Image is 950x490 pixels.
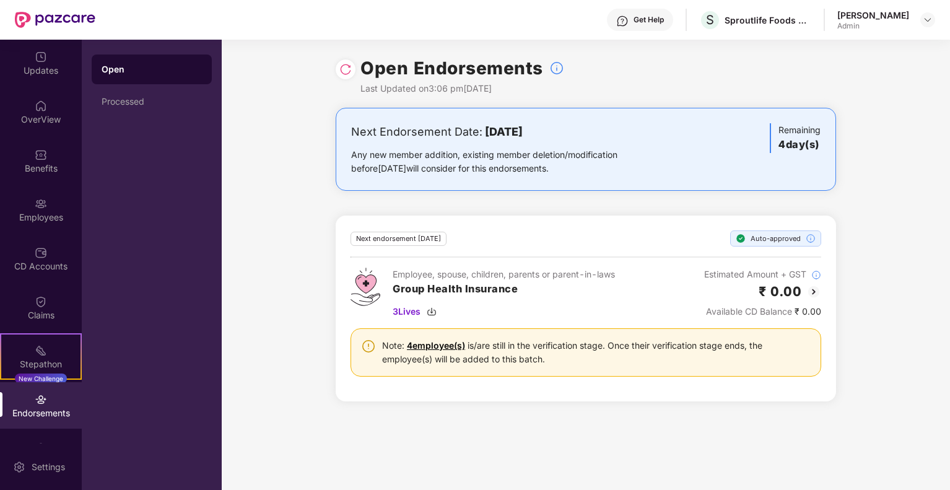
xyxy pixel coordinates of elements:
[706,12,714,27] span: S
[361,339,376,354] img: svg+xml;base64,PHN2ZyBpZD0iV2FybmluZ18tXzI0eDI0IiBkYXRhLW5hbWU9Ildhcm5pbmcgLSAyNHgyNCIgeG1sbnM9Im...
[811,270,821,280] img: svg+xml;base64,PHN2ZyBpZD0iSW5mb18tXzMyeDMyIiBkYXRhLW5hbWU9IkluZm8gLSAzMngzMiIgeG1sbnM9Imh0dHA6Ly...
[616,15,629,27] img: svg+xml;base64,PHN2ZyBpZD0iSGVscC0zMngzMiIgeG1sbnM9Imh0dHA6Ly93d3cudzMub3JnLzIwMDAvc3ZnIiB3aWR0aD...
[778,137,821,153] h3: 4 day(s)
[15,12,95,28] img: New Pazcare Logo
[35,51,47,63] img: svg+xml;base64,PHN2ZyBpZD0iVXBkYXRlZCIgeG1sbnM9Imh0dHA6Ly93d3cudzMub3JnLzIwMDAvc3ZnIiB3aWR0aD0iMj...
[28,461,69,473] div: Settings
[351,232,447,246] div: Next endorsement [DATE]
[35,442,47,455] img: svg+xml;base64,PHN2ZyBpZD0iTXlfT3JkZXJzIiBkYXRhLW5hbWU9Ik15IE9yZGVycyIgeG1sbnM9Imh0dHA6Ly93d3cudz...
[704,268,821,281] div: Estimated Amount + GST
[427,307,437,317] img: svg+xml;base64,PHN2ZyBpZD0iRG93bmxvYWQtMzJ4MzIiIHhtbG5zPSJodHRwOi8vd3d3LnczLm9yZy8yMDAwL3N2ZyIgd2...
[923,15,933,25] img: svg+xml;base64,PHN2ZyBpZD0iRHJvcGRvd24tMzJ4MzIiIHhtbG5zPSJodHRwOi8vd3d3LnczLm9yZy8yMDAwL3N2ZyIgd2...
[725,14,811,26] div: Sproutlife Foods Private Limited
[407,340,465,351] a: 4 employee(s)
[485,125,523,138] b: [DATE]
[706,306,792,317] span: Available CD Balance
[806,284,821,299] img: svg+xml;base64,PHN2ZyBpZD0iQmFjay0yMHgyMCIgeG1sbnM9Imh0dHA6Ly93d3cudzMub3JnLzIwMDAvc3ZnIiB3aWR0aD...
[736,234,746,243] img: svg+xml;base64,PHN2ZyBpZD0iU3RlcC1Eb25lLTE2eDE2IiB4bWxucz0iaHR0cDovL3d3dy53My5vcmcvMjAwMC9zdmciIH...
[13,461,25,473] img: svg+xml;base64,PHN2ZyBpZD0iU2V0dGluZy0yMHgyMCIgeG1sbnM9Imh0dHA6Ly93d3cudzMub3JnLzIwMDAvc3ZnIiB3aW...
[549,61,564,76] img: svg+xml;base64,PHN2ZyBpZD0iSW5mb18tXzMyeDMyIiBkYXRhLW5hbWU9IkluZm8gLSAzMngzMiIgeG1sbnM9Imh0dHA6Ly...
[35,198,47,210] img: svg+xml;base64,PHN2ZyBpZD0iRW1wbG95ZWVzIiB4bWxucz0iaHR0cDovL3d3dy53My5vcmcvMjAwMC9zdmciIHdpZHRoPS...
[806,234,816,243] img: svg+xml;base64,PHN2ZyBpZD0iSW5mb18tXzMyeDMyIiBkYXRhLW5hbWU9IkluZm8gLSAzMngzMiIgeG1sbnM9Imh0dHA6Ly...
[1,358,81,370] div: Stepathon
[35,247,47,259] img: svg+xml;base64,PHN2ZyBpZD0iQ0RfQWNjb3VudHMiIGRhdGEtbmFtZT0iQ0QgQWNjb3VudHMiIHhtbG5zPSJodHRwOi8vd3...
[360,82,564,95] div: Last Updated on 3:06 pm[DATE]
[35,393,47,406] img: svg+xml;base64,PHN2ZyBpZD0iRW5kb3JzZW1lbnRzIiB4bWxucz0iaHR0cDovL3d3dy53My5vcmcvMjAwMC9zdmciIHdpZH...
[15,374,67,383] div: New Challenge
[730,230,821,247] div: Auto-approved
[35,100,47,112] img: svg+xml;base64,PHN2ZyBpZD0iSG9tZSIgeG1sbnM9Imh0dHA6Ly93d3cudzMub3JnLzIwMDAvc3ZnIiB3aWR0aD0iMjAiIG...
[770,123,821,153] div: Remaining
[360,55,543,82] h1: Open Endorsements
[351,268,380,306] img: svg+xml;base64,PHN2ZyB4bWxucz0iaHR0cDovL3d3dy53My5vcmcvMjAwMC9zdmciIHdpZHRoPSI0Ny43MTQiIGhlaWdodD...
[351,123,656,141] div: Next Endorsement Date:
[351,148,656,175] div: Any new member addition, existing member deletion/modification before [DATE] will consider for th...
[393,305,421,318] span: 3 Lives
[35,149,47,161] img: svg+xml;base64,PHN2ZyBpZD0iQmVuZWZpdHMiIHhtbG5zPSJodHRwOi8vd3d3LnczLm9yZy8yMDAwL3N2ZyIgd2lkdGg9Ij...
[102,97,202,107] div: Processed
[634,15,664,25] div: Get Help
[759,281,801,302] h2: ₹ 0.00
[393,268,615,281] div: Employee, spouse, children, parents or parent-in-laws
[393,281,615,297] h3: Group Health Insurance
[35,344,47,357] img: svg+xml;base64,PHN2ZyB4bWxucz0iaHR0cDovL3d3dy53My5vcmcvMjAwMC9zdmciIHdpZHRoPSIyMSIgaGVpZ2h0PSIyMC...
[837,9,909,21] div: [PERSON_NAME]
[704,305,821,318] div: ₹ 0.00
[382,339,811,366] div: Note: is/are still in the verification stage. Once their verification stage ends, the employee(s)...
[339,63,352,76] img: svg+xml;base64,PHN2ZyBpZD0iUmVsb2FkLTMyeDMyIiB4bWxucz0iaHR0cDovL3d3dy53My5vcmcvMjAwMC9zdmciIHdpZH...
[35,295,47,308] img: svg+xml;base64,PHN2ZyBpZD0iQ2xhaW0iIHhtbG5zPSJodHRwOi8vd3d3LnczLm9yZy8yMDAwL3N2ZyIgd2lkdGg9IjIwIi...
[837,21,909,31] div: Admin
[102,63,202,76] div: Open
